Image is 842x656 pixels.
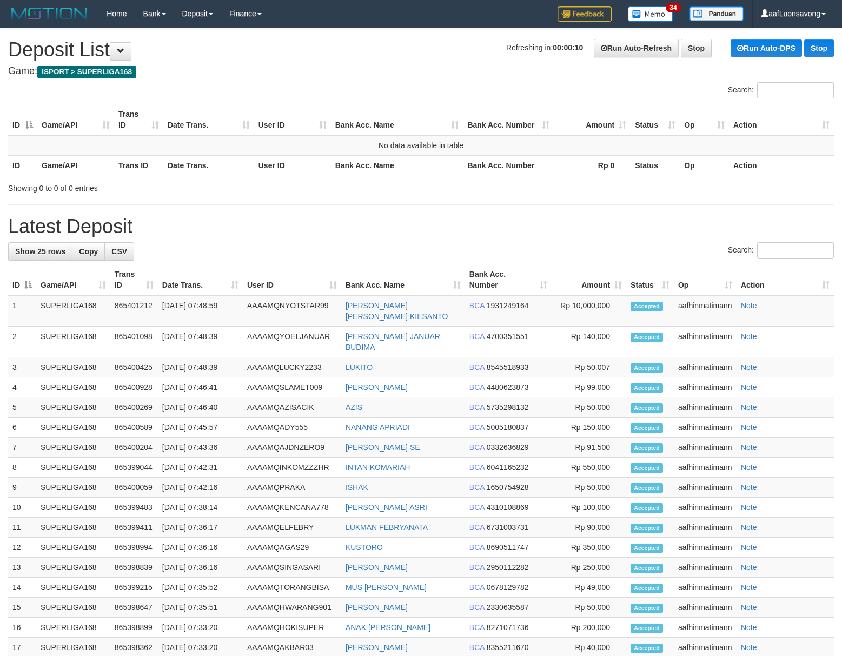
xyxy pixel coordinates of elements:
td: SUPERLIGA168 [36,327,110,357]
a: Note [741,301,757,310]
td: [DATE] 07:35:52 [158,578,243,598]
span: BCA [469,403,485,412]
a: LUKMAN FEBRYANATA [346,523,428,532]
td: aafhinmatimann [674,538,737,558]
a: CSV [104,242,134,261]
span: Accepted [631,302,663,311]
td: aafhinmatimann [674,498,737,518]
span: Accepted [631,544,663,553]
span: Copy 6041165232 to clipboard [487,463,529,472]
td: Rp 550,000 [552,458,626,478]
th: Bank Acc. Name: activate to sort column ascending [331,104,463,135]
td: aafhinmatimann [674,418,737,438]
td: 8 [8,458,36,478]
span: Accepted [631,564,663,573]
div: Showing 0 to 0 of 0 entries [8,178,343,194]
input: Search: [757,242,834,259]
td: 3 [8,357,36,377]
td: AAAAMQAZISACIK [243,397,341,418]
td: AAAAMQHWARANG901 [243,598,341,618]
th: Action [729,155,834,175]
span: BCA [469,643,485,652]
span: Accepted [631,463,663,473]
td: Rp 90,000 [552,518,626,538]
th: User ID: activate to sort column ascending [243,264,341,295]
td: 2 [8,327,36,357]
span: Copy 8690511747 to clipboard [487,543,529,552]
td: aafhinmatimann [674,327,737,357]
a: Note [741,503,757,512]
th: Op: activate to sort column ascending [674,264,737,295]
th: ID [8,155,37,175]
span: BCA [469,332,485,341]
span: Copy 8545518933 to clipboard [487,363,529,372]
td: aafhinmatimann [674,438,737,458]
span: BCA [469,603,485,612]
td: AAAAMQAGAS29 [243,538,341,558]
td: AAAAMQNYOTSTAR99 [243,295,341,327]
td: AAAAMQADY555 [243,418,341,438]
td: SUPERLIGA168 [36,397,110,418]
td: aafhinmatimann [674,618,737,638]
td: 865399044 [110,458,158,478]
td: AAAAMQAJDNZERO9 [243,438,341,458]
h1: Deposit List [8,39,834,61]
h4: Game: [8,66,834,77]
th: Bank Acc. Number: activate to sort column ascending [463,104,554,135]
td: [DATE] 07:48:59 [158,295,243,327]
td: 11 [8,518,36,538]
a: Note [741,623,757,632]
th: Status [631,155,680,175]
td: AAAAMQELFEBRY [243,518,341,538]
span: BCA [469,583,485,592]
a: Note [741,423,757,432]
td: AAAAMQPRAKA [243,478,341,498]
td: 865398647 [110,598,158,618]
td: AAAAMQINKOMZZZHR [243,458,341,478]
th: User ID: activate to sort column ascending [254,104,331,135]
th: Amount: activate to sort column ascending [554,104,631,135]
a: Run Auto-Refresh [594,39,679,57]
th: Action: activate to sort column ascending [729,104,834,135]
span: BCA [469,503,485,512]
span: BCA [469,443,485,452]
a: Note [741,583,757,592]
span: Accepted [631,423,663,433]
td: aafhinmatimann [674,578,737,598]
th: Game/API: activate to sort column ascending [37,104,114,135]
span: CSV [111,247,127,256]
td: AAAAMQSINGASARI [243,558,341,578]
a: INTAN KOMARIAH [346,463,410,472]
td: Rp 350,000 [552,538,626,558]
td: 865400425 [110,357,158,377]
span: Accepted [631,363,663,373]
td: Rp 200,000 [552,618,626,638]
td: AAAAMQLUCKY2233 [243,357,341,377]
span: Copy 4310108869 to clipboard [487,503,529,512]
a: Copy [72,242,105,261]
img: MOTION_logo.png [8,5,90,22]
td: [DATE] 07:35:51 [158,598,243,618]
td: SUPERLIGA168 [36,558,110,578]
img: panduan.png [689,6,744,21]
th: Amount: activate to sort column ascending [552,264,626,295]
a: Note [741,443,757,452]
span: BCA [469,563,485,572]
a: Note [741,483,757,492]
input: Search: [757,82,834,98]
td: Rp 150,000 [552,418,626,438]
td: Rp 140,000 [552,327,626,357]
td: [DATE] 07:38:14 [158,498,243,518]
span: BCA [469,423,485,432]
th: Bank Acc. Number: activate to sort column ascending [465,264,552,295]
th: Rp 0 [554,155,631,175]
span: Copy 4700351551 to clipboard [487,332,529,341]
span: Copy 1931249164 to clipboard [487,301,529,310]
td: 865398839 [110,558,158,578]
td: 7 [8,438,36,458]
span: Accepted [631,383,663,393]
a: [PERSON_NAME] [346,383,408,392]
a: ISHAK [346,483,368,492]
span: Accepted [631,483,663,493]
td: aafhinmatimann [674,558,737,578]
